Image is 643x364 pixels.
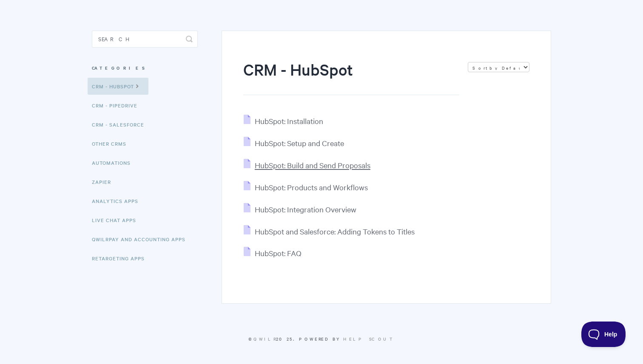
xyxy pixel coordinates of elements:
[244,248,302,258] a: HubSpot: FAQ
[92,154,137,171] a: Automations
[92,250,151,267] a: Retargeting Apps
[244,116,323,126] a: HubSpot: Installation
[244,182,368,192] a: HubSpot: Products and Workflows
[255,116,323,126] span: HubSpot: Installation
[92,31,198,48] input: Search
[244,204,356,214] a: HubSpot: Integration Overview
[255,160,370,170] span: HubSpot: Build and Send Proposals
[255,182,368,192] span: HubSpot: Products and Workflows
[92,212,142,229] a: Live Chat Apps
[92,173,117,190] a: Zapier
[343,336,395,342] a: Help Scout
[581,322,626,347] iframe: Toggle Customer Support
[243,59,459,95] h1: CRM - HubSpot
[92,116,151,133] a: CRM - Salesforce
[244,160,370,170] a: HubSpot: Build and Send Proposals
[468,62,529,72] select: Page reloads on selection
[253,336,276,342] a: Qwilr
[255,248,302,258] span: HubSpot: FAQ
[244,226,415,236] a: HubSpot and Salesforce: Adding Tokens to Titles
[92,60,198,76] h3: Categories
[92,97,144,114] a: CRM - Pipedrive
[92,135,133,152] a: Other CRMs
[244,138,344,148] a: HubSpot: Setup and Create
[299,336,395,342] span: Powered by
[92,335,551,343] p: © 2025.
[255,138,344,148] span: HubSpot: Setup and Create
[255,204,356,214] span: HubSpot: Integration Overview
[88,78,148,95] a: CRM - HubSpot
[92,192,145,209] a: Analytics Apps
[92,231,192,248] a: QwilrPay and Accounting Apps
[255,226,415,236] span: HubSpot and Salesforce: Adding Tokens to Titles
